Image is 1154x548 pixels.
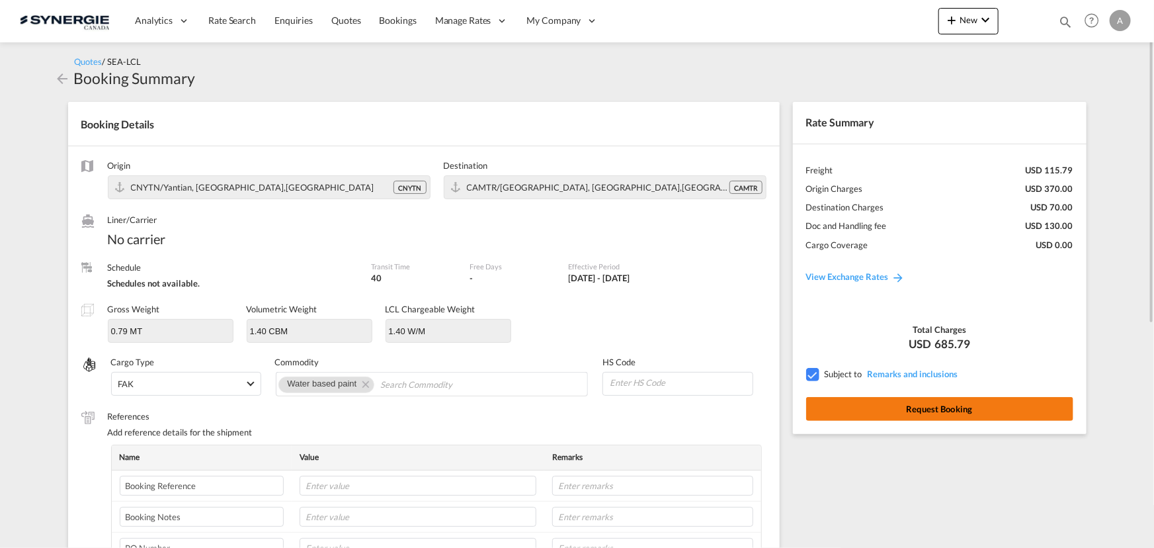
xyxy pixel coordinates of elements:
div: Destination Charges [806,201,884,213]
button: icon-plus 400-fgNewicon-chevron-down [938,8,999,34]
label: Destination [444,160,766,171]
md-chips-wrap: Chips container. Use arrow keys to select chips. [276,372,588,396]
label: Transit Time [371,261,456,271]
input: Enter label [120,507,284,527]
input: Search Commodity [380,374,501,395]
div: USD 0.00 [1036,239,1073,251]
div: FAK [118,379,134,389]
th: Remarks [544,445,761,470]
span: Manage Rates [435,14,491,27]
div: USD 370.00 [1026,183,1073,195]
input: Enter value [300,476,536,496]
div: Doc and Handling fee [806,220,887,232]
label: References [108,410,766,422]
label: Gross Weight [108,304,160,314]
div: Add reference details for the shipment [108,426,766,438]
div: Schedules not available. [108,277,358,289]
th: Name [112,445,292,470]
label: HS Code [602,356,753,368]
span: My Company [527,14,581,27]
span: CNYTN/Yantian, GD,Europe [131,182,374,193]
span: 685.79 [934,336,970,352]
label: LCL Chargeable Weight [386,304,475,314]
div: Booking Summary [74,68,196,89]
span: Rate Search [208,15,256,26]
label: Commodity [274,356,589,368]
div: 40 [371,272,456,284]
md-icon: icon-magnify [1058,15,1073,29]
div: Freight [806,164,833,176]
div: Cargo Coverage [806,239,868,251]
div: A [1110,10,1131,31]
md-icon: icon-arrow-right [892,271,905,284]
input: Enter HS Code [608,373,753,392]
md-icon: /assets/icons/custom/liner-aaa8ad.svg [81,214,95,228]
th: Value [292,445,544,470]
div: USD 70.00 [1031,201,1073,213]
label: Origin [108,160,431,171]
span: New [944,15,993,25]
span: Subject to [825,369,862,379]
div: icon-arrow-left [55,68,74,89]
span: Quotes [331,15,360,26]
span: Booking Details [81,118,155,130]
div: icon-magnify [1058,15,1073,34]
span: Quotes [75,56,103,67]
div: Rate Summary [793,102,1087,143]
div: Origin Charges [806,183,863,195]
div: USD 115.79 [1026,164,1073,176]
md-icon: icon-arrow-left [55,71,71,87]
div: - [470,272,473,284]
label: Volumetric Weight [247,304,317,314]
div: 12 Aug 2025 - 14 Aug 2025 [569,272,630,284]
span: CAMTR/Montreal, QC,Americas [467,182,770,193]
label: Liner/Carrier [108,214,358,226]
span: REMARKSINCLUSIONS [864,369,958,379]
div: CAMTR [729,181,762,194]
span: Help [1081,9,1103,32]
md-icon: icon-chevron-down [977,12,993,28]
span: Enquiries [274,15,313,26]
label: Free Days [470,261,555,271]
label: Schedule [108,261,358,273]
span: Bookings [380,15,417,26]
label: Effective Period [569,261,687,271]
span: / SEA-LCL [103,56,142,67]
div: CNYTN [393,181,427,194]
md-icon: icon-plus 400-fg [944,12,960,28]
input: Enter remarks [552,476,753,496]
span: Analytics [135,14,173,27]
div: USD 130.00 [1026,220,1073,232]
img: 1f56c880d42311ef80fc7dca854c8e59.png [20,6,109,36]
div: USD [806,336,1073,352]
input: Enter label [120,476,284,496]
a: View Exchange Rates [793,258,919,295]
span: Water based paint [287,379,356,388]
div: Total Charges [806,324,1073,336]
label: Cargo Type [111,356,262,368]
div: Help [1081,9,1110,33]
button: Request Booking [806,397,1073,421]
div: Water based paint. Press delete to remove this chip. [287,377,359,390]
md-select: Select Cargo type: FAK [111,372,262,396]
input: Enter value [300,507,536,527]
input: Enter remarks [552,507,753,527]
button: Remove Water based paint [354,377,374,390]
span: No carrier [108,230,358,248]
